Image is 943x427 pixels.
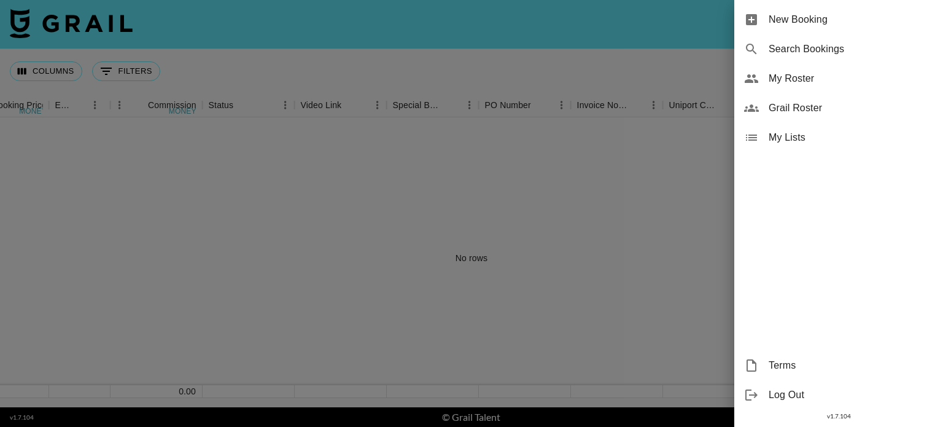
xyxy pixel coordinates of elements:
[734,93,943,123] div: Grail Roster
[769,388,933,402] span: Log Out
[734,410,943,423] div: v 1.7.104
[769,71,933,86] span: My Roster
[769,130,933,145] span: My Lists
[769,358,933,373] span: Terms
[734,351,943,380] div: Terms
[769,12,933,27] span: New Booking
[734,64,943,93] div: My Roster
[734,34,943,64] div: Search Bookings
[734,380,943,410] div: Log Out
[734,5,943,34] div: New Booking
[734,123,943,152] div: My Lists
[769,42,933,57] span: Search Bookings
[769,101,933,116] span: Grail Roster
